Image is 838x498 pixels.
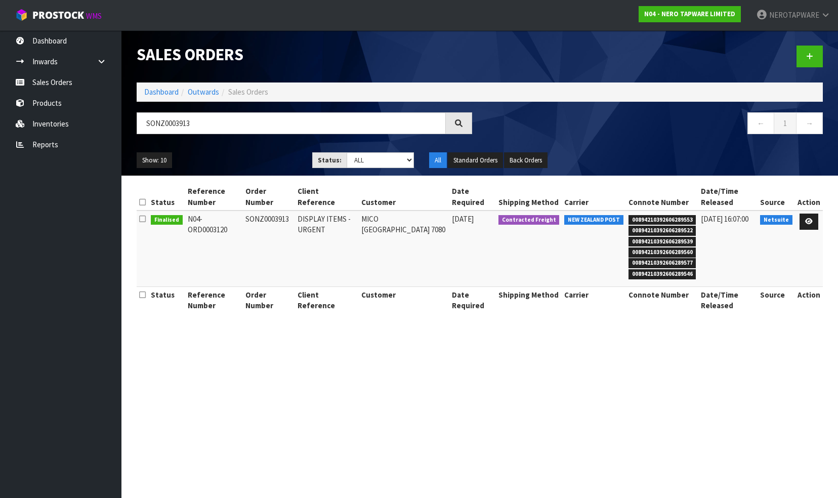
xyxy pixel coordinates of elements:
th: Client Reference [295,287,359,314]
button: Back Orders [504,152,548,169]
th: Connote Number [626,183,699,211]
th: Connote Number [626,287,699,314]
a: ← [747,112,774,134]
span: Netsuite [760,215,792,225]
th: Source [758,287,795,314]
th: Reference Number [185,287,243,314]
th: Source [758,183,795,211]
button: Standard Orders [448,152,503,169]
td: N04-ORD0003120 [185,211,243,287]
span: 00894210392606289539 [628,237,696,247]
strong: N04 - NERO TAPWARE LIMITED [644,10,735,18]
a: → [796,112,823,134]
th: Status [148,183,185,211]
input: Search sales orders [137,112,446,134]
nav: Page navigation [487,112,823,137]
span: Finalised [151,215,183,225]
span: Sales Orders [228,87,268,97]
td: MICO [GEOGRAPHIC_DATA] 7080 [359,211,449,287]
th: Reference Number [185,183,243,211]
span: 00894210392606289560 [628,247,696,258]
td: DISPLAY ITEMS -URGENT [295,211,359,287]
th: Customer [359,287,449,314]
th: Carrier [562,287,626,314]
h1: Sales Orders [137,46,472,64]
span: 00894210392606289522 [628,226,696,236]
th: Date Required [449,287,496,314]
th: Order Number [243,183,295,211]
button: Show: 10 [137,152,172,169]
span: [DATE] [452,214,474,224]
span: 00894210392606289546 [628,269,696,279]
span: 00894210392606289553 [628,215,696,225]
small: WMS [86,11,102,21]
span: Contracted Freight [498,215,560,225]
span: ProStock [32,9,84,22]
button: All [429,152,447,169]
th: Client Reference [295,183,359,211]
strong: Status: [318,156,342,164]
a: Outwards [188,87,219,97]
th: Action [795,287,823,314]
th: Date/Time Released [698,183,758,211]
th: Date/Time Released [698,287,758,314]
th: Date Required [449,183,496,211]
span: NEW ZEALAND POST [564,215,623,225]
th: Action [795,183,823,211]
th: Customer [359,183,449,211]
td: SONZ0003913 [243,211,295,287]
th: Shipping Method [496,287,562,314]
th: Shipping Method [496,183,562,211]
a: 1 [774,112,797,134]
th: Carrier [562,183,626,211]
a: Dashboard [144,87,179,97]
th: Status [148,287,185,314]
th: Order Number [243,287,295,314]
img: cube-alt.png [15,9,28,21]
span: 00894210392606289577 [628,258,696,268]
span: NEROTAPWARE [769,10,819,20]
span: [DATE] 16:07:00 [701,214,748,224]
